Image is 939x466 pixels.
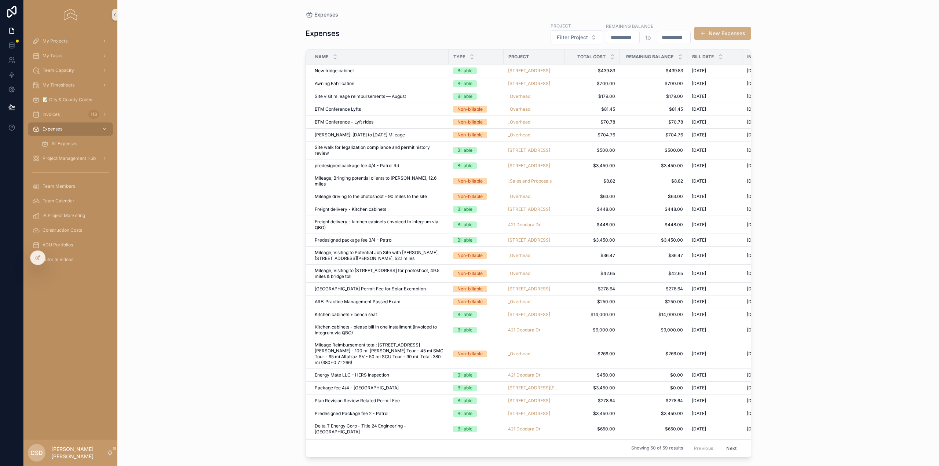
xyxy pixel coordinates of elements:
[569,81,615,87] a: $700.00
[43,198,74,204] span: Team Calendar
[747,271,793,276] a: [DATE]
[551,30,603,44] button: Select Button
[315,268,444,279] a: Mileage, Visiting to [STREET_ADDRESS] for photoshoot, 49.5 miles & bridge toll
[747,194,793,199] a: [DATE]
[624,68,683,74] span: $439.83
[508,237,550,243] a: [STREET_ADDRESS]
[453,311,499,318] a: Billable
[692,206,706,212] span: [DATE]
[51,141,77,147] span: All Expenses
[569,253,615,258] a: $36.47
[315,68,444,74] a: New fridge cabinet
[624,132,683,138] a: $704.76
[692,271,706,276] span: [DATE]
[606,23,653,29] label: Remaining Balance
[624,93,683,99] a: $179.00
[306,11,338,18] a: Expenses
[315,119,444,125] a: BTM Conference - Lyft rides
[28,108,113,121] a: Invoices118
[508,237,560,243] a: [STREET_ADDRESS]
[624,299,683,305] a: $250.00
[508,147,560,153] a: [STREET_ADDRESS]
[569,206,615,212] a: $448.00
[453,221,499,228] a: Billable
[28,34,113,48] a: My Projects
[315,81,354,87] span: Awning Fabrication
[453,206,499,213] a: Billable
[457,162,472,169] div: Billable
[692,68,738,74] a: [DATE]
[694,27,751,40] button: New Expenses
[692,206,738,212] a: [DATE]
[624,106,683,112] span: $81.45
[508,147,550,153] a: [STREET_ADDRESS]
[457,67,472,74] div: Billable
[624,178,683,184] span: $8.82
[43,82,74,88] span: My Timesheets
[28,253,113,266] a: Tutorial Videos
[624,81,683,87] a: $700.00
[28,152,113,165] a: Project Management Hub
[453,119,499,125] a: Non-billable
[453,178,499,184] a: Non-billable
[457,147,472,154] div: Billable
[624,237,683,243] a: $3,450.00
[508,93,560,99] a: _Overhead
[28,180,113,193] a: Team Members
[457,252,483,259] div: Non-billable
[569,271,615,276] span: $42.65
[692,194,706,199] span: [DATE]
[64,9,77,21] img: App logo
[508,93,530,99] a: _Overhead
[315,175,444,187] span: Mileage, Bringing potential clients to [PERSON_NAME], 12.6 miles
[315,237,392,243] span: Predesigned package fee 3/4 - Patrol
[315,132,405,138] span: [PERSON_NAME]: [DATE] to [DATE] Mileage
[569,93,615,99] a: $179.00
[88,110,99,119] div: 118
[315,219,444,231] span: Freight delivery - kitchen cabinets (invoiced to Integrum via QBO)
[692,132,706,138] span: [DATE]
[569,286,615,292] a: $278.64
[508,106,530,112] a: _Overhead
[747,178,793,184] a: [DATE]
[508,163,560,169] a: [STREET_ADDRESS]
[453,147,499,154] a: Billable
[747,132,793,138] a: [DATE]
[569,68,615,74] a: $439.83
[315,312,444,318] a: Kitchen cabinets + bench seat
[508,178,552,184] a: _Sales and Proposals
[508,119,560,125] a: _Overhead
[315,286,426,292] span: [GEOGRAPHIC_DATA] Permit Fee for Solar Exemption
[453,298,499,305] a: Non-billable
[28,93,113,106] a: 📝 City & County Codes
[692,237,738,243] a: [DATE]
[624,222,683,228] a: $448.00
[692,163,738,169] a: [DATE]
[315,237,444,243] a: Predesigned package fee 3/4 - Patrol
[457,286,483,292] div: Non-billable
[692,81,738,87] a: [DATE]
[569,237,615,243] span: $3,450.00
[315,144,444,156] span: Site walk for legalization compliance and permit history review
[508,68,550,74] span: [STREET_ADDRESS]
[747,119,793,125] a: [DATE]
[453,132,499,138] a: Non-billable
[508,206,550,212] a: [STREET_ADDRESS]
[508,194,530,199] a: _Overhead
[569,194,615,199] a: $63.00
[692,68,706,74] span: [DATE]
[624,147,683,153] a: $500.00
[747,106,793,112] a: [DATE]
[457,106,483,113] div: Non-billable
[624,286,683,292] a: $278.64
[315,194,444,199] a: Mileage driving to the photoshoot - 90 miles to the site
[692,119,706,125] span: [DATE]
[315,163,444,169] a: predesigned package fee 4/4 - Patrol Rd
[569,106,615,112] a: $81.45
